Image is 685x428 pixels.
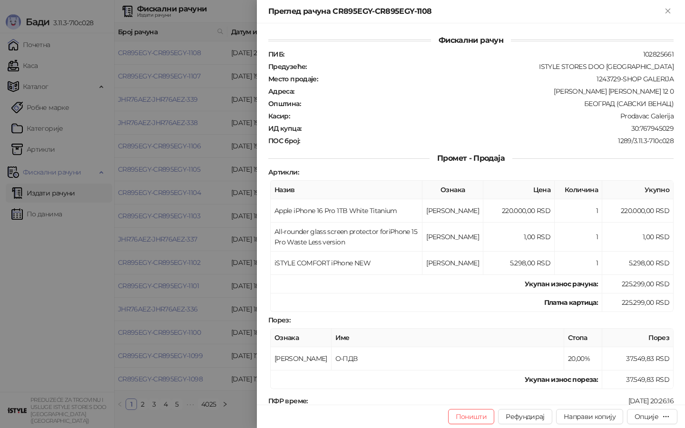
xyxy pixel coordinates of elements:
span: Направи копију [564,412,616,421]
strong: Место продаје : [268,75,318,83]
td: 37.549,83 RSD [602,347,674,370]
button: Направи копију [556,409,623,424]
strong: Предузеће : [268,62,307,71]
button: Опције [627,409,677,424]
div: [PERSON_NAME] [PERSON_NAME] 12 0 [295,87,675,96]
div: Опције [635,412,658,421]
th: Порез [602,329,674,347]
strong: Касир : [268,112,290,120]
td: 225.299,00 RSD [602,275,674,293]
td: 5.298,00 RSD [602,252,674,275]
strong: Порез : [268,316,290,324]
td: [PERSON_NAME] [422,252,483,275]
span: Промет - Продаја [430,154,512,163]
th: Цена [483,181,555,199]
td: All-rounder glass screen protector foriPhone 15 Pro Waste Less version [271,223,422,252]
td: 1,00 RSD [483,223,555,252]
strong: Платна картица : [544,298,598,307]
td: Apple iPhone 16 Pro 1TB White Titanium [271,199,422,223]
div: 30:767945029 [302,124,675,133]
strong: ПОС број : [268,136,300,145]
td: iSTYLE COMFORT iPhone NEW [271,252,422,275]
button: Рефундирај [498,409,552,424]
td: 20,00% [564,347,602,370]
strong: ИД купца : [268,124,301,133]
td: [PERSON_NAME] [422,223,483,252]
td: 225.299,00 RSD [602,293,674,312]
div: 102825661 [285,50,675,58]
strong: Општина : [268,99,301,108]
th: Назив [271,181,422,199]
strong: Артикли : [268,168,299,176]
strong: ПФР време : [268,397,308,405]
button: Close [662,6,674,17]
td: 220.000,00 RSD [483,199,555,223]
td: 1 [555,199,602,223]
div: БЕОГРАД (САВСКИ ВЕНАЦ) [302,99,675,108]
strong: Адреса : [268,87,294,96]
td: [PERSON_NAME] [422,199,483,223]
div: 1289/3.11.3-710c028 [301,136,675,145]
td: 1,00 RSD [602,223,674,252]
td: [PERSON_NAME] [271,347,332,370]
div: 1243729-SHOP GALERIJA [319,75,675,83]
strong: Укупан износ рачуна : [525,280,598,288]
strong: Укупан износ пореза: [525,375,598,384]
div: ISTYLE STORES DOO [GEOGRAPHIC_DATA] [308,62,675,71]
td: 5.298,00 RSD [483,252,555,275]
div: Prodavac Galerija [291,112,675,120]
button: Поништи [448,409,495,424]
strong: ПИБ : [268,50,284,58]
span: Фискални рачун [431,36,511,45]
td: 37.549,83 RSD [602,370,674,389]
th: Ознака [271,329,332,347]
th: Укупно [602,181,674,199]
div: Преглед рачуна CR895EGY-CR895EGY-1108 [268,6,662,17]
th: Стопа [564,329,602,347]
td: 1 [555,223,602,252]
td: 220.000,00 RSD [602,199,674,223]
th: Количина [555,181,602,199]
th: Ознака [422,181,483,199]
td: 1 [555,252,602,275]
div: [DATE] 20:26:16 [309,397,675,405]
th: Име [332,329,564,347]
td: О-ПДВ [332,347,564,370]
